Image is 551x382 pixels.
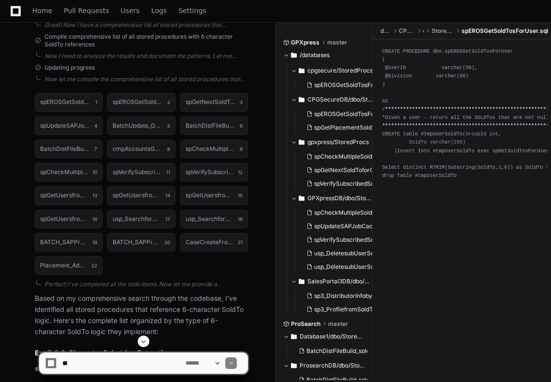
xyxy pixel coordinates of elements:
span: spUpdateSAPJobCache.sql [314,222,389,230]
h1: spGetUsersfromSoldToList.sql [40,216,87,222]
h1: spGetNextSoldToforCache.sql [186,99,235,105]
span: 16 [92,215,97,223]
h1: CaseCreateFromGPXpress.sql [186,239,233,245]
svg: Directory [299,192,304,204]
button: spEROSGetSoldTosForUser.sql [303,78,375,92]
span: spCheckMultipleSoldTos.sql [314,209,391,217]
span: 19 [92,238,97,246]
h1: Placement_Add.sql [40,263,87,268]
span: Database1/dbo/Stored Procedures [300,333,365,340]
button: spEROSGetSoldTosForUser.sql [303,107,375,121]
h1: usp_SearchforPricingAlerts.sql [113,216,160,222]
button: BATCH_SAPProSearchSoldTo_Sync.sql19 [35,233,102,251]
svg: Directory [299,276,304,287]
span: cpgsecure/StoredProcs [307,67,373,74]
button: CPGSecureDB/dbo/Stored Procedures [291,92,373,107]
button: BatchDistFileBuild_soldto_CUSTOMER.sql7 [35,140,102,158]
h1: spCheckMultipleSoldTos.sql [40,169,87,175]
span: Pull Requests [64,8,109,14]
svg: Directory [299,136,304,148]
div: Perfect! I've completed all the todo items. Now let me provide a comprehensive response to the us... [44,280,248,288]
button: spUpdateSAPJobCache.sql4 [35,117,102,135]
span: spEROSGetSoldTosForUser.sql [314,110,398,118]
h1: BatchUpdate_GroupAttributes.sql [113,123,162,129]
span: Settings [178,8,206,14]
h1: BATCH_SAPProSearchSoldTo_Sync.sql [40,239,87,245]
svg: Directory [291,49,297,61]
span: GPXpress [291,39,319,46]
div: CREATE PROCEDURE dbo.spEROSGetSoldTosForUser ( @UserID varchar(50), @Division varchar(50) ) AS / ... [382,47,541,180]
button: spCheckMultipleSoldTos.sql10 [35,163,102,181]
span: master [328,320,348,328]
button: cpgsecure/StoredProcs [291,63,373,78]
span: Stored Procedures [432,27,454,35]
span: Home [32,8,52,14]
h1: spUpdateSAPJobCache.sql [40,123,89,129]
span: CPGSecureDB/dbo/Stored Procedures [307,96,373,103]
h1: usp_SearchforPricingAlerts.sql [186,216,233,222]
h1: BATCH_SAPProSearchSoldTo_Sync.sql [113,239,159,245]
h1: spVerifySubscribedSoldTos.sql [186,169,233,175]
span: spEROSGetSoldTosForUser.sql [314,81,398,89]
button: spUpdateSAPJobCache.sql [303,220,375,233]
span: 12 [238,168,243,176]
span: spCheckMultipleSoldTos.sql [314,153,391,161]
h1: spGetUsersfromGroupIdList.sql [113,192,160,198]
button: spVerifySubscribedSoldTos.sql11 [107,163,175,181]
svg: Directory [299,94,304,105]
button: spCheckMultipleSoldTos.sql [303,206,375,220]
span: /databases [300,51,330,59]
button: BATCH_SAPProSearchSoldTo_Sync.sql20 [107,233,175,251]
span: 22 [91,262,97,269]
span: 18 [238,215,243,223]
button: /databases [283,47,365,63]
button: SalesPortal3DB/dbo/Stored Procedures [291,274,373,289]
h1: spEROSGetSoldTosForUser.sql [40,99,90,105]
span: SalesPortal3DB/dbo/Stored Procedures [307,278,373,285]
button: spGetUsersfromGroupIdList.sql13 [35,186,102,205]
span: 17 [165,215,170,223]
span: Compile comprehensive list of all stored procedures with 6 character SoldTo references [44,33,248,48]
span: 21 [238,238,243,246]
h1: spGetUsersfromGroupIdList.sql [40,192,87,198]
span: 14 [165,191,170,199]
h1: spVerifySubscribedSoldTos.sql [113,169,161,175]
button: Database1/dbo/Stored Procedures [283,329,365,344]
button: CaseCreateFromGPXpress.sql21 [180,233,248,251]
button: spVerifySubscribedSoldTos.sql12 [180,163,248,181]
span: 7 [94,145,97,153]
span: dbo [423,27,424,35]
span: 8 [167,145,170,153]
span: gpxpress/StoredProcs [307,138,369,146]
button: spEROSGetSoldTosForUser.sql2 [107,93,175,111]
button: sp3_ProfilefromSoldTo.sql [303,303,375,316]
button: spCheckMultipleSoldTos.sql [303,150,375,163]
button: spGetUsersfromSoldToList.sql15 [180,186,248,205]
button: usp_DeletesubUserSoldTo_SoldTo_UserID.sql [303,260,375,274]
button: GPXpressDB/dbo/Stored Procedures [291,191,373,206]
span: 2 [167,98,170,106]
span: ProSearch [291,320,320,328]
span: 3 [240,98,243,106]
span: Logs [151,8,167,14]
span: spGetNextSoldToforCache.sql [314,166,397,174]
h1: spEROSGetSoldTosForUser.sql [113,99,162,105]
span: 10 [92,168,97,176]
div: Great! Now I have a comprehensive list of stored procedures that reference 6-character SoldTo log... [44,21,248,29]
button: usp_SearchforPricingAlerts.sql18 [180,210,248,228]
button: spGetUsersfromSoldToList.sql16 [35,210,102,228]
button: spEROSGetSoldTosForUser.sql1 [35,93,102,111]
h1: BatchDistFileBuild_soldto_CUSTOMER.sql [186,123,235,129]
span: 1 [95,98,97,106]
button: gpxpress/StoredProcs [291,134,373,150]
button: BatchUpdate_GroupAttributes.sql5 [107,117,175,135]
button: spVerifySubscribedSoldTos.sql [303,233,375,247]
button: usp_SearchforPricingAlerts.sql17 [107,210,175,228]
svg: Directory [291,331,297,342]
button: Placement_Add.sql22 [35,256,102,275]
span: 11 [166,168,170,176]
span: sp3_ProfilefromSoldTo.sql [314,306,385,313]
span: 6 [240,122,243,130]
button: spCheckMultipleSoldTos.sql9 [180,140,248,158]
button: spGetNextSoldToforCache.sql [303,163,375,177]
